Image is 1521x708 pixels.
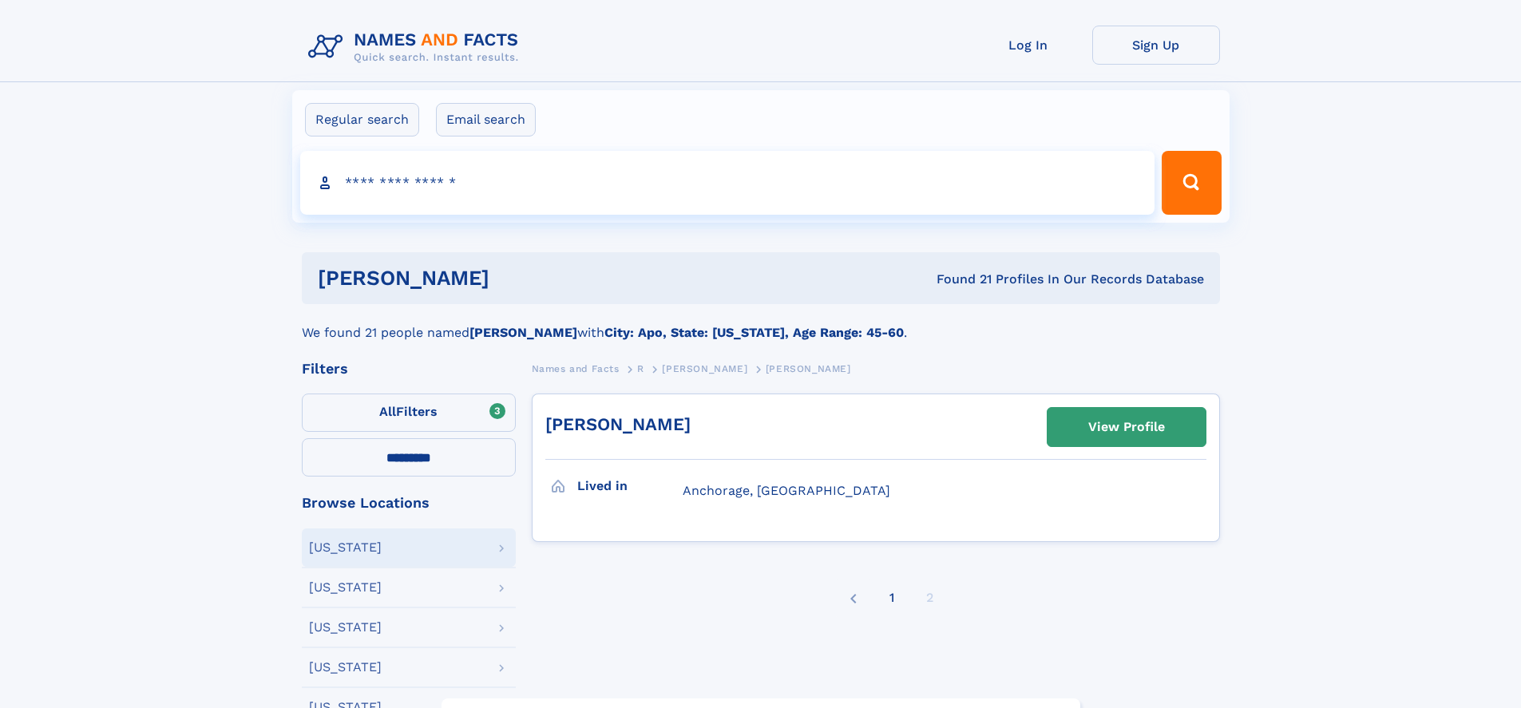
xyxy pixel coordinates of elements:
[637,363,644,374] span: R
[662,363,747,374] span: [PERSON_NAME]
[318,268,713,288] h1: [PERSON_NAME]
[379,404,396,419] span: All
[662,358,747,378] a: [PERSON_NAME]
[1048,408,1206,446] a: View Profile
[309,541,382,554] div: [US_STATE]
[302,362,516,376] div: Filters
[309,661,382,674] div: [US_STATE]
[545,414,691,434] a: [PERSON_NAME]
[302,304,1220,342] div: We found 21 people named with .
[300,151,1155,215] input: search input
[964,26,1092,65] a: Log In
[469,325,577,340] b: [PERSON_NAME]
[637,358,644,378] a: R
[309,621,382,634] div: [US_STATE]
[604,325,904,340] b: City: Apo, State: [US_STATE], Age Range: 45-60
[1092,26,1220,65] a: Sign Up
[1088,409,1165,445] div: View Profile
[844,577,863,619] a: Previous
[683,483,890,498] span: Anchorage, [GEOGRAPHIC_DATA]
[766,363,851,374] span: [PERSON_NAME]
[577,473,683,500] h3: Lived in
[436,103,536,136] label: Email search
[889,577,894,619] a: 1
[302,394,516,432] label: Filters
[1162,151,1221,215] button: Search Button
[926,577,933,619] div: 2
[302,496,516,510] div: Browse Locations
[309,581,382,594] div: [US_STATE]
[532,358,620,378] a: Names and Facts
[305,103,419,136] label: Regular search
[302,26,532,69] img: Logo Names and Facts
[713,271,1204,288] div: Found 21 Profiles In Our Records Database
